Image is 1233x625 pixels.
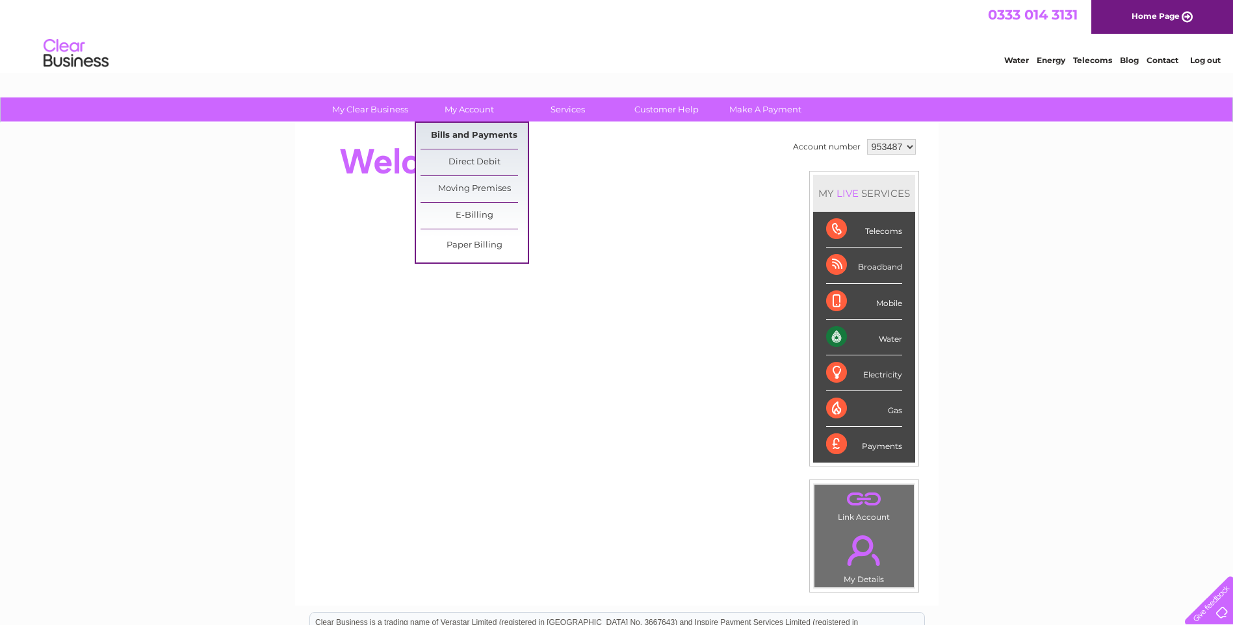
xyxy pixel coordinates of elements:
[826,212,902,248] div: Telecoms
[514,97,621,121] a: Services
[421,203,528,229] a: E-Billing
[790,136,864,158] td: Account number
[818,528,911,573] a: .
[712,97,819,121] a: Make A Payment
[826,284,902,320] div: Mobile
[421,123,528,149] a: Bills and Payments
[43,34,109,73] img: logo.png
[988,6,1078,23] a: 0333 014 3131
[813,175,915,212] div: MY SERVICES
[310,7,924,63] div: Clear Business is a trading name of Verastar Limited (registered in [GEOGRAPHIC_DATA] No. 3667643...
[818,488,911,511] a: .
[317,97,424,121] a: My Clear Business
[415,97,523,121] a: My Account
[421,233,528,259] a: Paper Billing
[613,97,720,121] a: Customer Help
[1073,55,1112,65] a: Telecoms
[421,149,528,175] a: Direct Debit
[826,248,902,283] div: Broadband
[1190,55,1221,65] a: Log out
[1037,55,1065,65] a: Energy
[421,176,528,202] a: Moving Premises
[826,355,902,391] div: Electricity
[826,391,902,427] div: Gas
[826,320,902,355] div: Water
[1004,55,1029,65] a: Water
[1147,55,1178,65] a: Contact
[826,427,902,462] div: Payments
[814,524,915,588] td: My Details
[1120,55,1139,65] a: Blog
[814,484,915,525] td: Link Account
[834,187,861,199] div: LIVE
